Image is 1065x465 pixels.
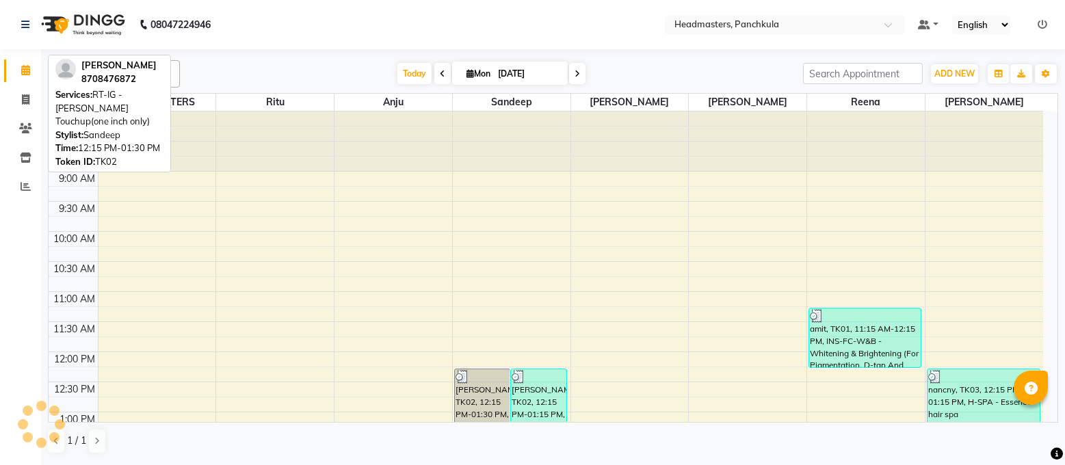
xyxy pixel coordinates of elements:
span: Today [397,63,432,84]
div: 12:00 PM [51,352,98,367]
div: [PERSON_NAME], TK02, 12:15 PM-01:15 PM, Trim - Trimming (one Length) [511,369,566,427]
div: 11:30 AM [51,322,98,336]
span: [PERSON_NAME] [925,94,1043,111]
div: 10:00 AM [51,232,98,246]
span: ADD NEW [934,68,975,79]
input: Search Appointment [803,63,923,84]
div: 10:30 AM [51,262,98,276]
div: nancny, TK03, 12:15 PM-01:15 PM, H-SPA - Essence hair spa [928,369,1040,427]
span: [PERSON_NAME] [689,94,806,111]
div: Sandeep [55,129,163,142]
div: 9:30 AM [56,202,98,216]
span: Ritu [216,94,334,111]
span: Anju [334,94,452,111]
span: Mon [463,68,494,79]
div: 1:00 PM [57,412,98,427]
b: 08047224946 [150,5,211,44]
div: 8708476872 [81,72,157,86]
img: profile [55,59,76,79]
input: 2025-09-01 [494,64,562,84]
span: RT-IG - [PERSON_NAME] Touchup(one inch only) [55,89,150,127]
span: Time: [55,142,78,153]
span: [PERSON_NAME] [81,59,157,70]
span: 1 / 1 [67,434,86,448]
button: ADD NEW [931,64,978,83]
div: TK02 [55,155,163,169]
span: Stylist: [55,129,83,140]
span: Services: [55,89,92,100]
div: 12:15 PM-01:30 PM [55,142,163,155]
span: Sandeep [453,94,570,111]
div: 12:30 PM [51,382,98,397]
span: Token ID: [55,156,95,167]
div: 9:00 AM [56,172,98,186]
div: [PERSON_NAME], TK02, 12:15 PM-01:30 PM, RT-IG - [PERSON_NAME] Touchup(one inch only) [455,369,510,442]
span: Reena [807,94,925,111]
span: [PERSON_NAME] [571,94,689,111]
div: amit, TK01, 11:15 AM-12:15 PM, INS-FC-W&B - Whitening & Brightening (For Pigmentation, D-tan And ... [809,308,921,367]
img: logo [35,5,129,44]
div: 11:00 AM [51,292,98,306]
